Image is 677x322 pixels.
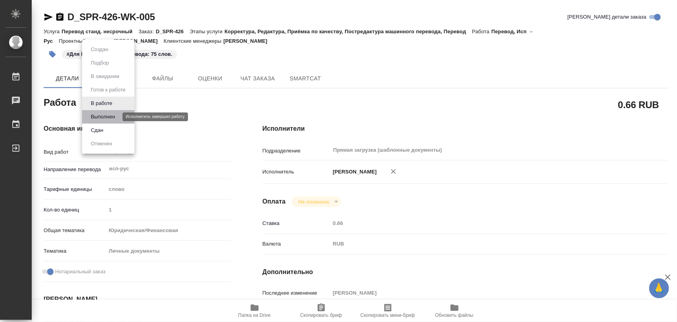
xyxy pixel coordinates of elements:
[88,86,128,94] button: Готов к работе
[88,59,111,67] button: Подбор
[88,139,115,148] button: Отменен
[88,99,115,108] button: В работе
[88,45,111,54] button: Создан
[88,72,122,81] button: В ожидании
[88,112,117,121] button: Выполнен
[88,126,105,135] button: Сдан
